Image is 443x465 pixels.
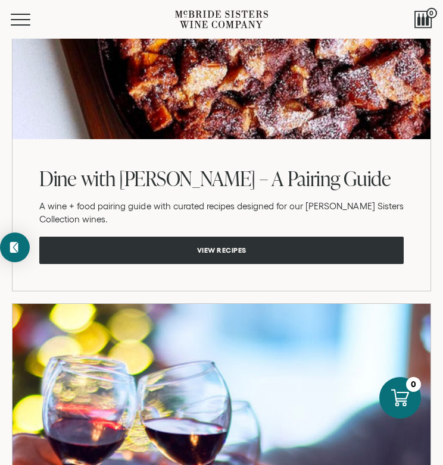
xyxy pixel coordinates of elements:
[39,200,404,226] p: A wine + food pairing guide with curated recipes designed for our [PERSON_NAME] Sisters Collectio...
[344,164,391,192] span: Guide
[39,164,77,192] span: Dine
[260,164,268,192] span: –
[406,377,421,392] div: 0
[81,164,116,192] span: with
[183,238,261,262] span: View recipes
[272,164,283,192] span: A
[426,8,437,18] span: 0
[288,164,340,192] span: Pairing
[39,237,404,264] button: View recipes
[119,164,255,192] span: [PERSON_NAME]
[11,14,54,26] button: Mobile Menu Trigger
